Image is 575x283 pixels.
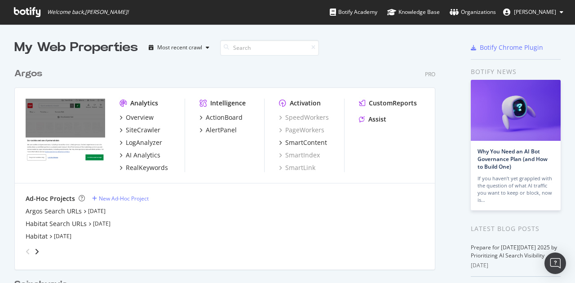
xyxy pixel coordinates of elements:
a: AI Analytics [119,151,160,160]
a: [DATE] [93,220,111,227]
div: angle-right [34,247,40,256]
button: [PERSON_NAME] [496,5,571,19]
a: [DATE] [88,207,106,215]
div: SmartContent [285,138,327,147]
img: www.argos.co.uk [26,99,105,162]
a: SpeedWorkers [279,113,329,122]
span: Welcome back, [PERSON_NAME] ! [47,9,128,16]
div: SiteCrawler [126,126,160,135]
div: Ad-Hoc Projects [26,194,75,203]
a: AlertPanel [199,126,237,135]
div: LogAnalyzer [126,138,162,147]
input: Search [220,40,319,56]
div: ActionBoard [206,113,243,122]
div: CustomReports [369,99,417,108]
a: RealKeywords [119,163,168,172]
a: New Ad-Hoc Project [92,195,149,202]
div: Botify Chrome Plugin [480,43,543,52]
a: SmartIndex [279,151,320,160]
div: AlertPanel [206,126,237,135]
div: Most recent crawl [157,45,202,50]
a: [DATE] [54,232,71,240]
div: Argos [14,67,42,80]
div: Botify Academy [330,8,377,17]
a: Habitat [26,232,48,241]
div: If you haven’t yet grappled with the question of what AI traffic you want to keep or block, now is… [478,175,554,204]
div: Assist [368,115,386,124]
div: Latest Blog Posts [471,224,561,234]
button: Most recent crawl [145,40,213,55]
div: Botify news [471,67,561,77]
a: Assist [359,115,386,124]
a: ActionBoard [199,113,243,122]
a: SmartLink [279,163,315,172]
a: CustomReports [359,99,417,108]
a: Why You Need an AI Bot Governance Plan (and How to Build One) [478,148,548,170]
div: Knowledge Base [387,8,440,17]
div: Pro [425,70,435,78]
div: AI Analytics [126,151,160,160]
div: angle-left [22,244,34,259]
div: [DATE] [471,261,561,270]
a: LogAnalyzer [119,138,162,147]
div: New Ad-Hoc Project [99,195,149,202]
div: Overview [126,113,154,122]
div: Open Intercom Messenger [544,253,566,274]
div: Activation [290,99,321,108]
div: Intelligence [210,99,246,108]
a: SiteCrawler [119,126,160,135]
span: Julia Goncharenko [514,8,556,16]
a: Argos Search URLs [26,207,82,216]
div: Organizations [450,8,496,17]
img: Why You Need an AI Bot Governance Plan (and How to Build One) [471,80,561,141]
div: RealKeywords [126,163,168,172]
a: Argos [14,67,46,80]
a: SmartContent [279,138,327,147]
a: Overview [119,113,154,122]
a: Habitat Search URLs [26,219,87,228]
a: Prepare for [DATE][DATE] 2025 by Prioritizing AI Search Visibility [471,244,557,259]
div: Analytics [130,99,158,108]
div: My Web Properties [14,39,138,57]
a: PageWorkers [279,126,324,135]
a: Botify Chrome Plugin [471,43,543,52]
